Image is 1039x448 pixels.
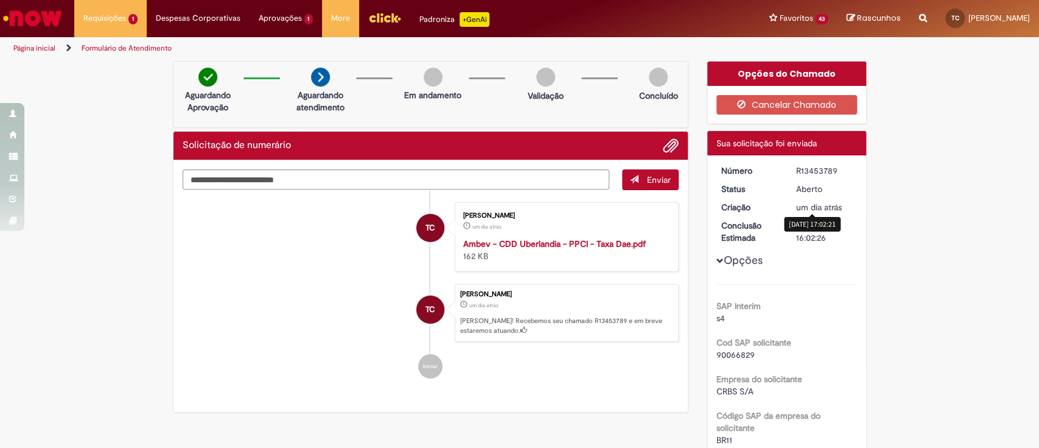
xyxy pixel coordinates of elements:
[460,316,672,335] p: [PERSON_NAME]! Recebemos seu chamado R13453789 e em breve estaremos atuando.
[183,169,610,190] textarea: Digite sua mensagem aqui...
[83,12,126,24] span: Requisições
[259,12,302,24] span: Aprovações
[716,410,820,433] b: Código SAP da empresa do solicitante
[716,374,802,385] b: Empresa do solicitante
[416,214,444,242] div: Tassia Soares Farnesi Correia
[183,284,679,343] li: Tassia Soares Farnesi Correia
[716,435,732,446] span: BR11
[536,68,555,87] img: img-circle-grey.png
[183,190,679,391] ul: Histórico de tíquete
[460,291,672,298] div: [PERSON_NAME]
[463,212,666,219] div: [PERSON_NAME]
[663,138,679,154] button: Adicionar anexos
[9,37,684,60] ul: Trilhas de página
[796,201,853,213] div: 27/08/2025 17:02:21
[707,62,866,86] div: Opções do Chamado
[472,223,502,230] span: um dia atrás
[404,89,461,101] p: Em andamento
[796,183,853,195] div: Aberto
[712,183,787,195] dt: Status
[857,12,901,24] span: Rascunhos
[183,140,291,151] h2: Solicitação de numerário Histórico de tíquete
[716,349,755,360] span: 90066829
[463,238,646,249] a: Ambev - CDD Uberlandia - PPCI - Taxa Dae.pdf
[779,12,813,24] span: Favoritos
[716,138,817,149] span: Sua solicitação foi enviada
[311,68,330,87] img: arrow-next.png
[128,14,138,24] span: 1
[331,12,350,24] span: More
[156,12,240,24] span: Despesas Corporativas
[647,174,671,185] span: Enviar
[425,295,435,324] span: TC
[796,165,853,177] div: R13453789
[784,217,841,231] div: [DATE] 17:02:21
[304,14,313,24] span: 1
[951,14,959,22] span: TC
[716,95,857,115] button: Cancelar Chamado
[472,223,502,230] time: 27/08/2025 17:01:19
[178,89,237,113] p: Aguardando Aprovação
[416,296,444,324] div: Tassia Soares Farnesi Correia
[815,14,828,24] span: 43
[425,213,435,243] span: TC
[716,386,754,397] span: CRBS S/A
[1,6,64,30] img: ServiceNow
[847,13,901,24] a: Rascunhos
[528,90,564,102] p: Validação
[712,201,787,213] dt: Criação
[622,169,679,190] button: Enviar
[638,90,677,102] p: Concluído
[716,300,761,311] b: SAP Interim
[649,68,668,87] img: img-circle-grey.png
[968,13,1030,23] span: [PERSON_NAME]
[463,238,666,262] div: 162 KB
[716,313,725,324] span: s4
[460,12,489,27] p: +GenAi
[712,165,787,177] dt: Número
[469,302,499,309] span: um dia atrás
[291,89,350,113] p: Aguardando atendimento
[712,219,787,244] dt: Conclusão Estimada
[424,68,443,87] img: img-circle-grey.png
[13,43,55,53] a: Página inicial
[469,302,499,309] time: 27/08/2025 17:02:21
[419,12,489,27] div: Padroniza
[716,337,791,348] b: Cod SAP solicitante
[82,43,172,53] a: Formulário de Atendimento
[368,9,401,27] img: click_logo_yellow_360x200.png
[198,68,217,87] img: check-circle-green.png
[796,202,842,213] span: um dia atrás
